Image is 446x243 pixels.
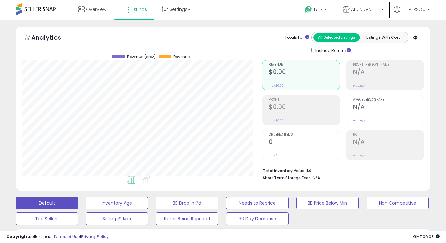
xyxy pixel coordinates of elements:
span: Profit [PERSON_NAME] [353,63,424,67]
small: Prev: N/A [353,84,365,87]
a: Terms of Use [54,234,80,240]
span: Avg. Buybox Share [353,98,424,102]
button: All Selected Listings [313,33,360,42]
i: Get Help [305,6,312,13]
button: Needs to Reprice [226,197,288,209]
h2: 0 [269,138,340,147]
span: Overview [86,6,106,12]
small: Prev: N/A [353,119,365,122]
button: Selling @ Max [86,212,148,225]
h2: $0.00 [269,68,340,77]
b: Short Term Storage Fees: [263,175,312,181]
span: Listings [131,6,147,12]
div: Include Returns [307,47,358,54]
strong: Copyright [6,234,29,240]
div: seller snap | | [6,234,109,240]
span: Hi [PERSON_NAME] [402,6,425,12]
span: Revenue [269,63,340,67]
span: N/A [313,175,320,181]
span: 2025-08-12 06:08 GMT [413,234,440,240]
button: 30 Day Decrease [226,212,288,225]
div: Totals For [285,35,309,41]
span: Revenue (prev) [127,55,156,59]
span: ABUNDANT LiFE [351,6,379,12]
span: Revenue [173,55,190,59]
button: Non Competitive [367,197,429,209]
span: Help [314,7,322,12]
button: Inventory Age [86,197,148,209]
b: Total Inventory Value: [263,168,305,173]
h2: N/A [353,138,424,147]
a: Privacy Policy [81,234,109,240]
h5: Analytics [31,33,73,43]
small: Prev: $0.00 [269,84,284,87]
span: ROI [353,133,424,136]
li: $0 [263,166,419,174]
h2: N/A [353,103,424,112]
a: Hi [PERSON_NAME] [394,6,430,20]
button: BB Price Below Min [296,197,359,209]
span: Ordered Items [269,133,340,136]
small: Prev: $0.00 [269,119,284,122]
a: Help [300,1,333,20]
button: Top Sellers [16,212,78,225]
button: Items Being Repriced [156,212,218,225]
h2: N/A [353,68,424,77]
h2: $0.00 [269,103,340,112]
small: Prev: N/A [353,154,365,157]
button: Default [16,197,78,209]
button: Listings With Cost [360,33,406,42]
small: Prev: 0 [269,154,278,157]
span: Profit [269,98,340,102]
button: BB Drop in 7d [156,197,218,209]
